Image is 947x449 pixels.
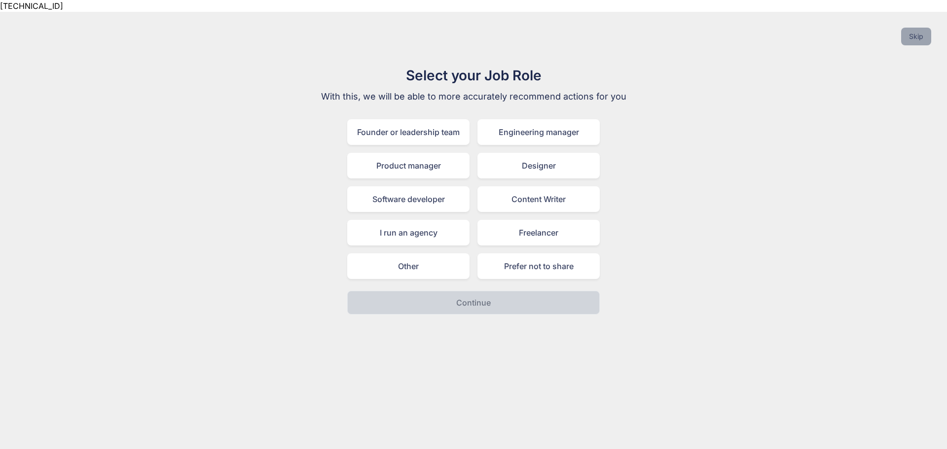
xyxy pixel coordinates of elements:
div: Designer [477,153,600,178]
p: With this, we will be able to more accurately recommend actions for you [308,90,639,104]
button: Continue [347,291,600,314]
div: Engineering manager [477,119,600,145]
div: Freelancer [477,220,600,245]
div: Software developer [347,186,470,212]
button: Skip [901,28,931,45]
h1: Select your Job Role [308,65,639,86]
div: Prefer not to share [477,253,600,279]
div: Founder or leadership team [347,119,470,145]
div: Content Writer [477,186,600,212]
div: Other [347,253,470,279]
p: Continue [456,297,491,309]
div: Product manager [347,153,470,178]
div: I run an agency [347,220,470,245]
